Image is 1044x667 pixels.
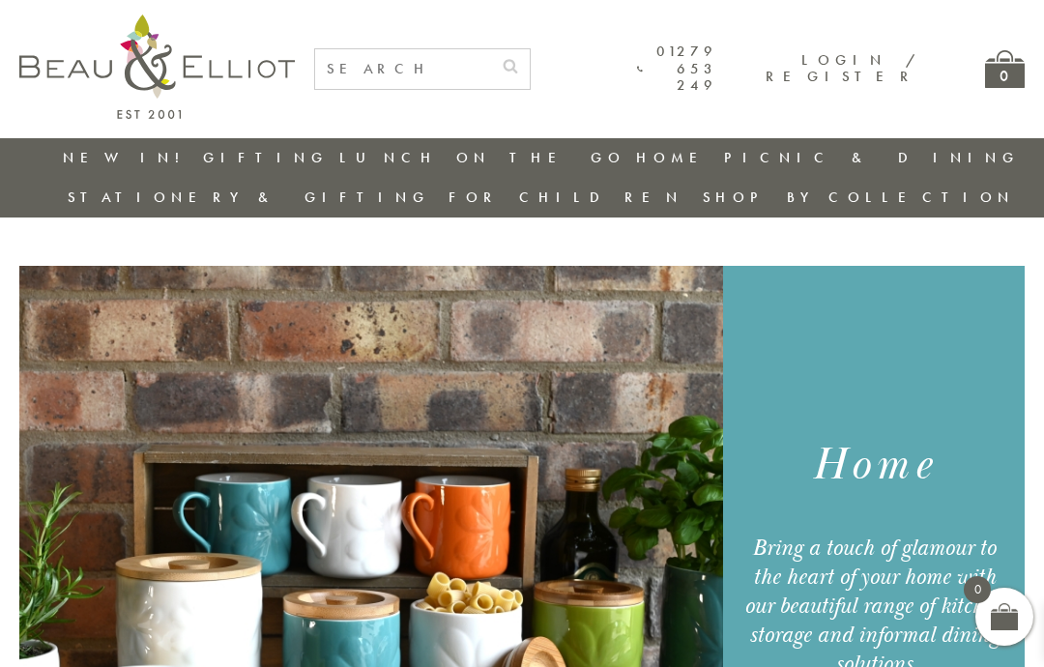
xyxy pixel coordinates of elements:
[766,50,917,86] a: Login / Register
[63,148,192,167] a: New in!
[985,50,1025,88] a: 0
[19,14,295,119] img: logo
[203,148,329,167] a: Gifting
[739,436,1010,495] h1: Home
[637,43,717,94] a: 01279 653 249
[964,576,991,603] span: 0
[315,49,491,89] input: SEARCH
[703,188,1015,207] a: Shop by collection
[339,148,625,167] a: Lunch On The Go
[636,148,713,167] a: Home
[68,188,430,207] a: Stationery & Gifting
[724,148,1020,167] a: Picnic & Dining
[449,188,683,207] a: For Children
